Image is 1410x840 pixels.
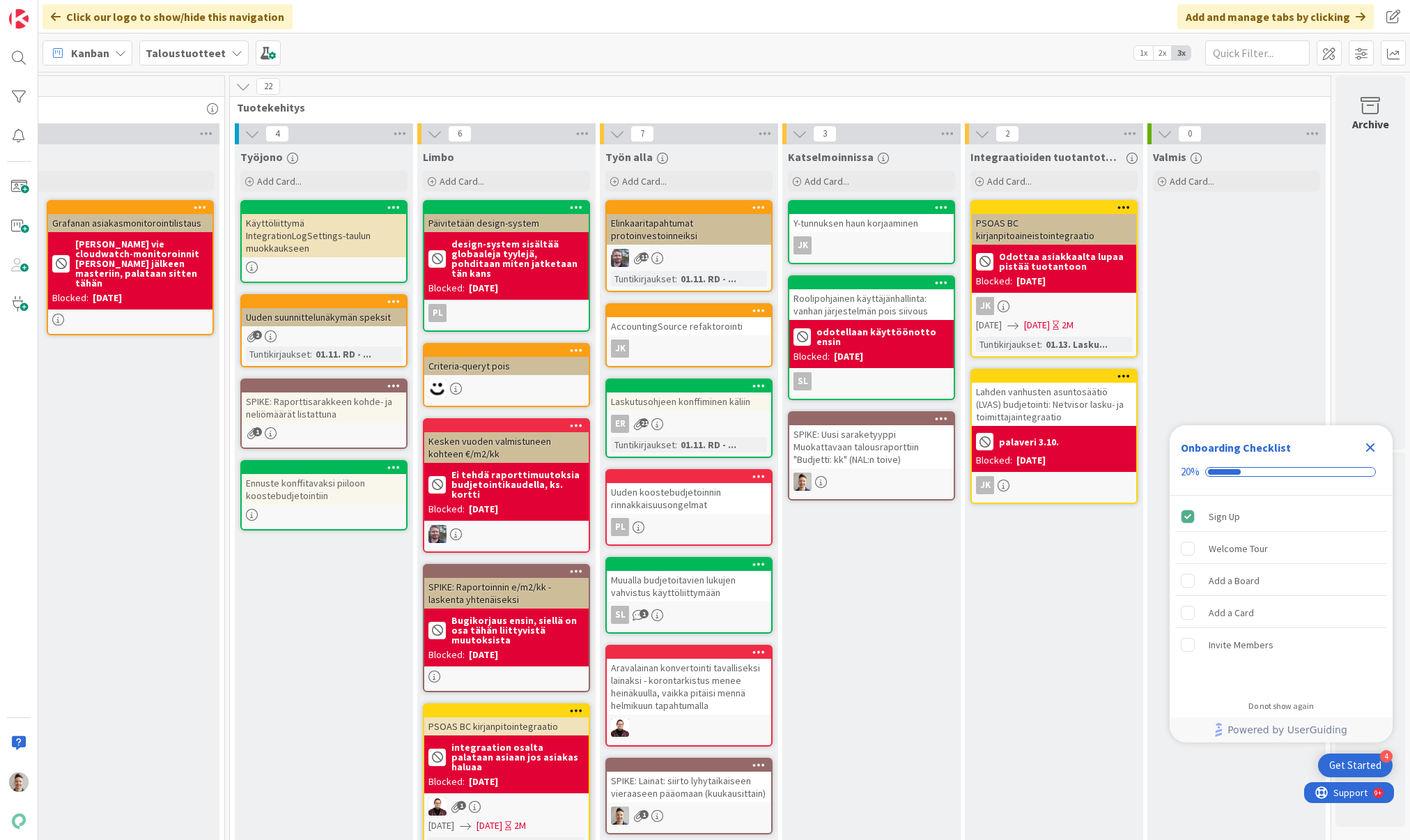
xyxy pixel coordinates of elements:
[146,46,226,60] b: Taloustuotteet
[1181,466,1381,478] div: Checklist progress: 20%
[424,344,589,375] div: Criteria-queryt pois
[265,125,289,142] span: 4
[640,252,649,261] span: 11
[607,772,771,802] div: SPIKE: Lainat: siirto lyhytaikaiseen vieraaseen pääomaan (kuukausittain)
[972,370,1136,426] div: Lahden vanhusten asuntosäätiö (LVAS) budjetointi: Netvisor lasku- ja toimittajaintegraatio
[424,357,589,375] div: Criteria-queryt pois
[607,518,771,536] div: PL
[1352,116,1389,132] div: Archive
[605,150,653,164] span: Työn alla
[1040,337,1042,352] span: :
[240,150,283,164] span: Työjono
[789,201,954,232] div: Y-tunnuksen haun korjaaminen
[1209,636,1273,653] div: Invite Members
[451,239,584,278] b: design-system sisältää globaaleja tyylejä, pohditaan miten jatketaan tän kans
[976,337,1040,352] div: Tuntikirjaukset
[424,578,589,609] div: SPIKE: Raportoinnin e/m2/kk -laskenta yhtenäiseksi
[423,150,454,164] span: Limbo
[1172,46,1191,60] span: 3x
[1042,337,1111,352] div: 01.13. Lasku...
[48,214,212,232] div: Grafanan asiakasmonitorointilistaus
[428,774,465,789] div: Blocked:
[428,281,465,296] div: Blocked:
[310,346,312,362] span: :
[1175,629,1387,660] div: Invite Members is incomplete.
[611,807,629,825] img: TN
[640,810,649,819] span: 1
[999,437,1059,447] b: palaveri 3.10.
[428,304,447,322] div: PL
[607,214,771,245] div: Elinkaaritapahtumat protoinvestoinneiksi
[1177,717,1386,742] a: Powered by UserGuiding
[630,125,654,142] span: 7
[312,346,375,362] div: 01.11. RD - ...
[477,818,502,833] span: [DATE]
[469,502,498,517] div: [DATE]
[611,606,629,624] div: sl
[71,45,109,61] span: Kanban
[242,296,406,326] div: Uuden suunnittelunäkymän speksit
[424,525,589,543] div: TK
[622,175,667,188] span: Add Card...
[93,291,122,305] div: [DATE]
[640,418,649,427] span: 21
[1170,175,1214,188] span: Add Card...
[611,249,629,267] img: TK
[607,249,771,267] div: TK
[607,807,771,825] div: TN
[256,78,280,95] span: 22
[972,201,1136,245] div: PSOAS BC kirjanpitoaineistointegraatio
[1175,533,1387,564] div: Welcome Tour is incomplete.
[1153,150,1186,164] span: Valmis
[424,717,589,735] div: PSOAS BC kirjanpitointegraatio
[788,150,874,164] span: Katselmoinnissa
[805,175,849,188] span: Add Card...
[424,797,589,816] div: AA
[793,372,812,390] div: sl
[1209,508,1240,525] div: Sign Up
[242,461,406,505] div: Ennuste konffitavaksi piiloon koostebudjetointiin
[976,318,1002,333] span: [DATE]
[1177,4,1374,29] div: Add and manage tabs by clicking
[813,125,837,142] span: 3
[253,330,262,339] span: 2
[70,6,77,17] div: 9+
[451,616,584,645] b: Bugikorjaus ensin, siellä on osa tähän liittyvistä muutoksista
[257,175,302,188] span: Add Card...
[611,719,629,737] img: AA
[253,427,262,436] span: 1
[611,339,629,358] div: JK
[1153,46,1172,60] span: 2x
[48,201,212,232] div: Grafanan asiakasmonitorointilistaus
[611,437,675,452] div: Tuntikirjaukset
[607,483,771,514] div: Uuden koostebudjetoinnin rinnakkaisuusongelmat
[611,518,629,536] div: PL
[242,474,406,505] div: Ennuste konffitavaksi piiloon koostebudjetointiin
[972,214,1136,245] div: PSOAS BC kirjanpitoaineistointegraatio
[1209,604,1254,621] div: Add a Card
[789,473,954,491] div: TN
[1170,717,1393,742] div: Footer
[242,392,406,423] div: SPIKE: Raporttisarakkeen kohde- ja neliömäärät listattuna
[246,346,310,362] div: Tuntikirjaukset
[999,252,1132,271] b: Odottaa asiakkaalta lupaa pistää tuotantoon
[789,277,954,320] div: Roolipohjainen käyttäjänhallinta: vanhan järjestelmän pois siivous
[677,437,740,452] div: 01.11. RD - ...
[29,2,63,19] span: Support
[1209,572,1260,589] div: Add a Board
[607,305,771,335] div: AccountingSource refaktorointi
[675,437,677,452] span: :
[793,349,830,364] div: Blocked:
[972,476,1136,494] div: JK
[428,648,465,662] div: Blocked:
[1181,466,1200,478] div: 20%
[242,308,406,326] div: Uuden suunnittelunäkymän speksit
[9,772,29,792] img: TN
[424,432,589,463] div: Kesken vuoden valmistuneen kohteen €/m2/kk
[1359,436,1381,459] div: Close Checklist
[1178,125,1202,142] span: 0
[970,150,1122,164] span: Integraatioiden tuotantotestaus
[440,175,484,188] span: Add Card...
[793,236,812,254] div: JK
[995,125,1019,142] span: 2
